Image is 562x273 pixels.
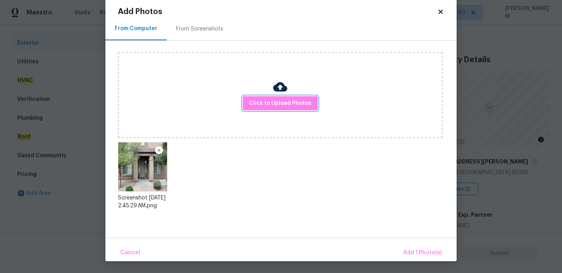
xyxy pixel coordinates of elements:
[249,99,311,108] span: Click to Upload Photos
[117,244,143,261] button: Cancel
[273,80,287,94] img: Cloud Upload Icon
[115,25,157,32] div: From Computer
[400,244,445,261] button: Add 1 Photo(s)
[403,248,442,258] span: Add 1 Photo(s)
[243,96,318,111] button: Click to Upload Photos
[118,194,167,210] div: Screenshot [DATE] 2.45.29 AM.png
[118,8,437,16] h2: Add Photos
[176,25,223,33] div: From Screenshots
[120,248,140,258] span: Cancel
